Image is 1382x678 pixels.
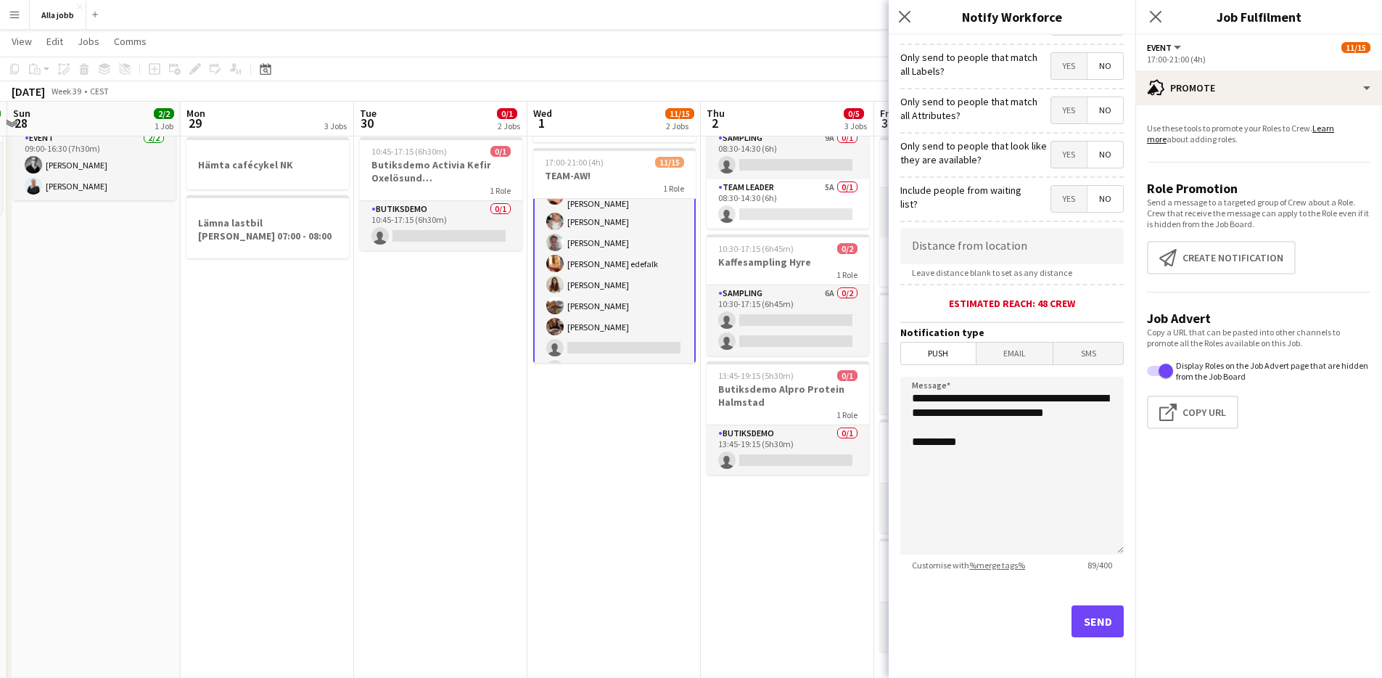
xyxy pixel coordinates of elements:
app-job-card: 13:45-19:15 (5h30m)0/1Butiksdemo Activia [PERSON_NAME]1 RoleButiksdemo0/113:45-19:15 (5h30m) [880,420,1042,533]
app-card-role: [PERSON_NAME]Maimuna Joof[MEDICAL_DATA][PERSON_NAME][PERSON_NAME][PERSON_NAME][PERSON_NAME] edefa... [533,75,696,427]
span: 30 [358,115,377,131]
span: No [1087,186,1123,212]
app-job-card: 10:30-17:15 (6h45m)0/2Kaffesampling Hyre1 RoleSampling6A0/210:30-17:15 (6h45m) [707,234,869,356]
span: 28 [11,115,30,131]
button: Event [1147,42,1183,53]
app-card-role: Event2/209:00-16:30 (7h30m)[PERSON_NAME][PERSON_NAME] [13,130,176,200]
span: 1 Role [836,409,857,420]
button: Send [1072,605,1124,637]
app-card-role: Butiksdemo0/113:45-19:15 (5h30m) [707,425,869,475]
span: No [1087,53,1123,79]
label: Only send to people that match all Attributes? [900,95,1045,121]
app-job-card: 13:45-19:15 (5h30m)0/1Butiksdemo Alpro Protein Halmstad1 RoleButiksdemo0/113:45-19:15 (5h30m) [707,362,869,475]
p: Send a message to a targeted group of Crew about a Role. Crew that receive the message can apply ... [1147,197,1370,229]
h3: Butiksdemo Activia Kefir Oxelösund ([GEOGRAPHIC_DATA]) [360,158,522,184]
app-card-role: Butiksdemo0/113:45-19:15 (5h30m) [880,603,1042,652]
span: 0/1 [837,370,857,381]
h3: Hämta cafécykel NK [186,158,349,171]
span: Week 39 [48,86,84,97]
h3: Lämna lastbil [PERSON_NAME] 07:00 - 08:00 [186,216,349,242]
p: Use these tools to promote your Roles to Crew. about adding roles. [1147,123,1370,144]
span: 29 [184,115,205,131]
h3: Job Advert [1147,310,1370,327]
app-job-card: 10:30-17:15 (6h45m)0/2Kaffesampling Hyre1 RoleSampling7A0/210:30-17:15 (6h45m) [880,293,1042,414]
h3: Monkids sampling Sthlm [880,158,1042,171]
app-card-role: Team Leader5A0/108:30-14:30 (6h) [707,179,869,229]
div: Lämna lastbil [PERSON_NAME] 07:00 - 08:00 [186,195,349,258]
h3: Notification type [900,326,1124,339]
app-job-card: 10:45-17:15 (6h30m)0/1Butiksdemo Activia Kefir Oxelösund ([GEOGRAPHIC_DATA])1 RoleButiksdemo0/110... [360,137,522,250]
div: CEST [90,86,109,97]
div: [DATE] [12,84,45,99]
span: No [1087,142,1123,168]
button: Alla jobb [30,1,86,29]
app-card-role: Sampling9A0/108:30-14:30 (6h) [707,130,869,179]
span: 0/1 [497,108,517,119]
div: 2 Jobs [666,121,694,131]
span: Fri [880,107,892,120]
span: 10:30-17:15 (6h45m) [718,243,794,254]
app-job-card: 13:45-19:15 (5h30m)0/1Butiksdemo Alpro Protein [GEOGRAPHIC_DATA]1 RoleButiksdemo0/113:45-19:15 (5... [880,539,1042,652]
span: 11/15 [655,157,684,168]
span: Event [1147,42,1172,53]
span: 1 Role [836,269,857,280]
app-card-role: Sampling7A0/210:30-17:15 (6h45m) [880,343,1042,414]
h3: Job Fulfilment [1135,7,1382,26]
app-card-role: Butiksdemo0/110:45-17:15 (6h30m) [360,201,522,250]
span: 89 / 400 [1076,560,1124,571]
h3: Butiksdemo Alpro Protein Halmstad [707,383,869,409]
span: Yes [1051,97,1087,123]
app-card-role: Butiksdemo0/113:45-19:15 (5h30m) [880,483,1042,533]
app-card-role: Sampling9A0/111:00-16:00 (5h) [880,237,1042,287]
h3: Butiksdemo Activia [PERSON_NAME] [880,441,1042,467]
app-card-role: Team Leader5A0/110:00-16:00 (6h) [880,188,1042,237]
span: Yes [1051,53,1087,79]
span: No [1087,97,1123,123]
div: 3 Jobs [844,121,867,131]
button: Copy Url [1147,396,1238,429]
div: 3 Jobs [324,121,347,131]
button: Create notification [1147,241,1296,274]
span: Push [901,343,976,364]
span: Yes [1051,186,1087,212]
span: 2 [704,115,725,131]
app-job-card: 17:00-21:00 (4h)11/15TEAM-AW!1 Role[PERSON_NAME]Maimuna Joof[MEDICAL_DATA][PERSON_NAME][PERSON_NA... [533,148,696,363]
span: Email [976,343,1053,364]
div: 10:00-16:00 (6h)0/2Monkids sampling Sthlm2 RolesTeam Leader5A0/110:00-16:00 (6h) Sampling9A0/111:... [880,137,1042,287]
span: View [12,35,32,48]
span: 1 [531,115,552,131]
div: 08:30-14:30 (6h)0/2Monkids sampling Sthlm2 RolesSampling9A0/108:30-14:30 (6h) Team Leader5A0/108:... [707,79,869,229]
span: Customise with [900,560,1037,571]
h3: TEAM-AW! [533,169,696,182]
span: 17:00-21:00 (4h) [545,157,604,168]
span: 1 Role [490,185,511,196]
h3: Kaffesampling Hyre [707,256,869,269]
span: Mon [186,107,205,120]
a: %merge tags% [969,560,1025,571]
span: 11/15 [665,108,694,119]
span: Tue [360,107,377,120]
span: Thu [707,107,725,120]
div: 1 Job [155,121,173,131]
app-job-card: Hämta cafécykel NK [186,137,349,189]
a: Jobs [72,32,105,51]
h3: Kaffesampling Hyre [880,314,1042,327]
a: Edit [41,32,69,51]
span: 0/2 [837,243,857,254]
span: Comms [114,35,147,48]
span: SMS [1053,343,1123,364]
div: Estimated reach: 48 crew [900,297,1124,310]
span: 0/5 [844,108,864,119]
app-job-card: 09:00-16:30 (7h30m)2/2GLOWiD event-turnée Olso1 RoleEvent2/209:00-16:30 (7h30m)[PERSON_NAME][PERS... [13,79,176,200]
span: Edit [46,35,63,48]
app-card-role: Sampling6A0/210:30-17:15 (6h45m) [707,285,869,356]
span: 1 Role [663,183,684,194]
a: View [6,32,38,51]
